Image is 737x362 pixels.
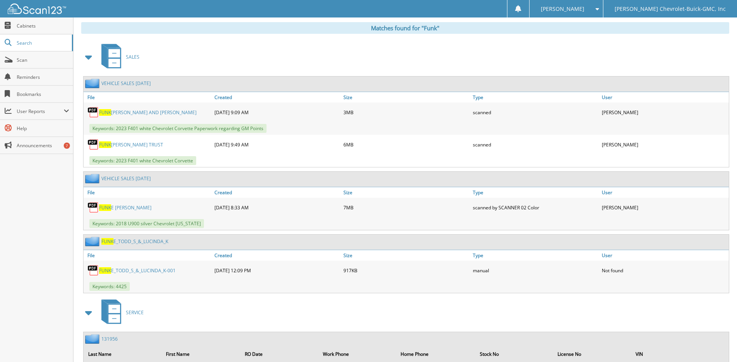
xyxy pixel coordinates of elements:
th: Last Name [84,346,161,362]
span: [PERSON_NAME] [541,7,584,11]
span: FUNK [99,109,111,116]
img: scan123-logo-white.svg [8,3,66,14]
span: Search [17,40,68,46]
div: Not found [600,263,729,278]
img: PDF.png [87,139,99,150]
span: Cabinets [17,23,69,29]
img: folder2.png [85,334,101,344]
img: PDF.png [87,202,99,213]
a: SALES [97,42,139,72]
span: User Reports [17,108,64,115]
a: Type [471,92,600,103]
a: 131956 [101,336,118,342]
a: SERVICE [97,297,144,328]
th: Home Phone [397,346,475,362]
img: PDF.png [87,265,99,276]
div: 917KB [341,263,470,278]
div: scanned by SCANNER 02 Color [471,200,600,215]
img: folder2.png [85,78,101,88]
a: File [84,250,213,261]
a: FUNKE_TODD_S_&_LUCINDA_K-001 [99,267,176,274]
th: First Name [162,346,240,362]
span: Reminders [17,74,69,80]
div: Matches found for "Funk" [81,22,729,34]
span: FUNK [99,267,111,274]
div: 3MB [341,104,470,120]
th: RO Date [241,346,318,362]
span: Keywords: 2018 U900 silver Chevrolet [US_STATE] [89,219,204,228]
span: Keywords: 4425 [89,282,130,291]
a: FUNKE_TODD_S_&_LUCINDA_K [101,238,168,245]
span: Announcements [17,142,69,149]
a: Created [213,250,341,261]
th: VIN [632,346,728,362]
div: scanned [471,104,600,120]
span: Help [17,125,69,132]
th: Stock No [476,346,553,362]
span: Keywords: 2023 F401 white Chevrolet Corvette Paperwork regarding GM Points [89,124,267,133]
img: PDF.png [87,106,99,118]
a: Size [341,250,470,261]
div: manual [471,263,600,278]
a: FUNK[PERSON_NAME] TRUST [99,141,163,148]
div: scanned [471,137,600,152]
a: Created [213,92,341,103]
a: Size [341,187,470,198]
a: Size [341,92,470,103]
span: Bookmarks [17,91,69,97]
iframe: Chat Widget [698,325,737,362]
a: FUNKE [PERSON_NAME] [99,204,152,211]
div: 7MB [341,200,470,215]
a: FUNK[PERSON_NAME] AND [PERSON_NAME] [99,109,197,116]
div: [DATE] 9:49 AM [213,137,341,152]
span: FUNK [101,238,113,245]
a: User [600,187,729,198]
a: VEHICLE SALES [DATE] [101,175,151,182]
th: License No [554,346,631,362]
img: folder2.png [85,237,101,246]
span: Keywords: 2023 F401 white Chevrolet Corvette [89,156,196,165]
div: [PERSON_NAME] [600,104,729,120]
a: File [84,187,213,198]
div: [DATE] 9:09 AM [213,104,341,120]
div: [PERSON_NAME] [600,137,729,152]
div: [DATE] 8:33 AM [213,200,341,215]
span: FUNK [99,204,111,211]
a: Type [471,250,600,261]
a: VEHICLE SALES [DATE] [101,80,151,87]
div: 6MB [341,137,470,152]
a: User [600,92,729,103]
span: [PERSON_NAME] Chevrolet-Buick-GMC, Inc [615,7,726,11]
a: Type [471,187,600,198]
span: FUNK [99,141,111,148]
div: [DATE] 12:09 PM [213,263,341,278]
a: File [84,92,213,103]
span: SALES [126,54,139,60]
th: Work Phone [319,346,396,362]
a: Created [213,187,341,198]
span: SERVICE [126,309,144,316]
a: User [600,250,729,261]
div: [PERSON_NAME] [600,200,729,215]
img: folder2.png [85,174,101,183]
span: Scan [17,57,69,63]
div: 7 [64,143,70,149]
